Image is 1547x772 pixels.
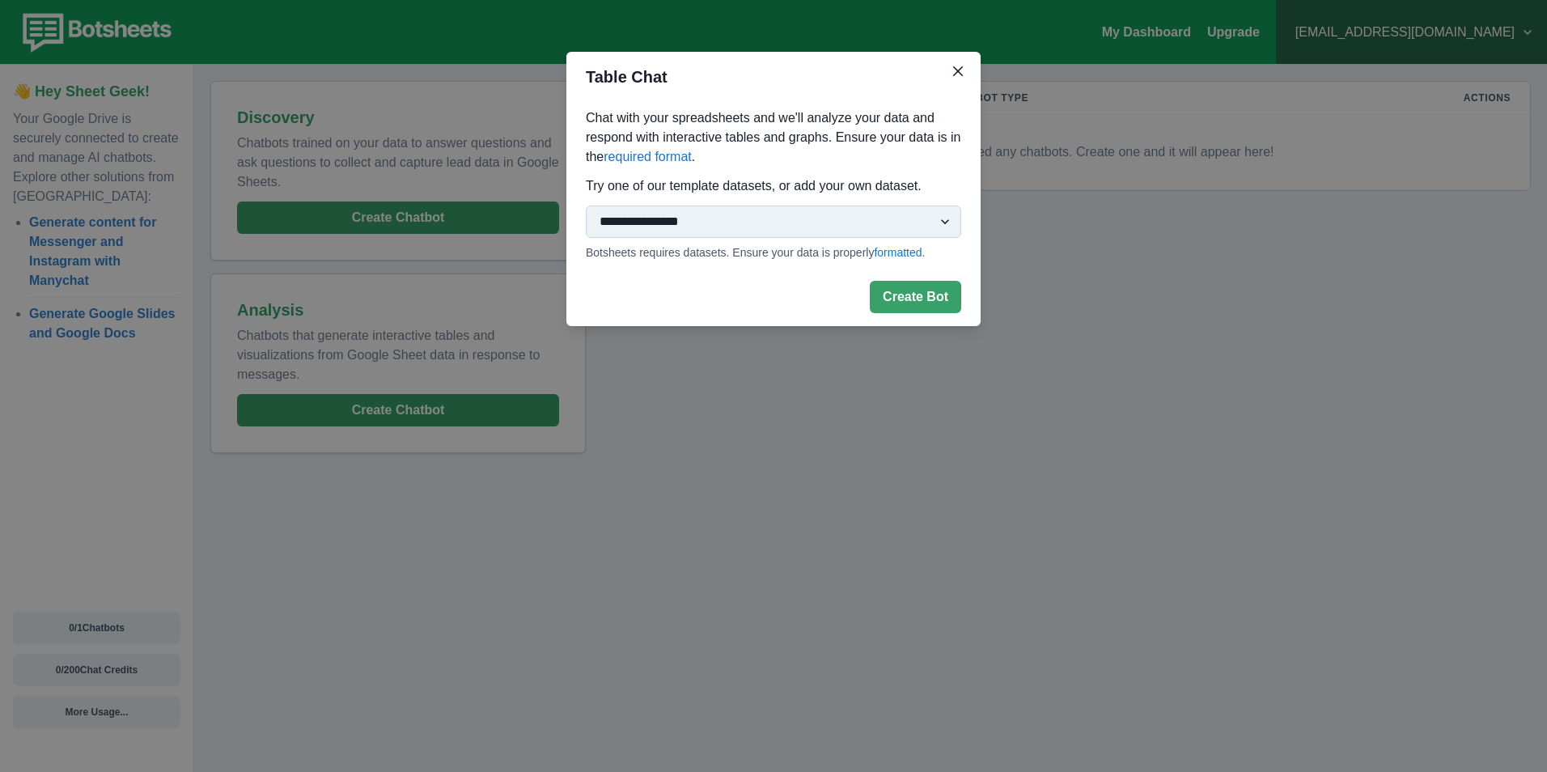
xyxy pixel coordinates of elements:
[870,281,961,313] button: Create Bot
[586,244,961,261] p: Botsheets requires datasets. Ensure your data is properly .
[566,52,981,102] header: Table Chat
[945,58,971,84] button: Close
[586,176,961,196] p: Try one of our template datasets, or add your own dataset.
[604,150,692,163] a: required format
[874,246,922,259] a: formatted
[586,108,961,167] p: Chat with your spreadsheets and we'll analyze your data and respond with interactive tables and g...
